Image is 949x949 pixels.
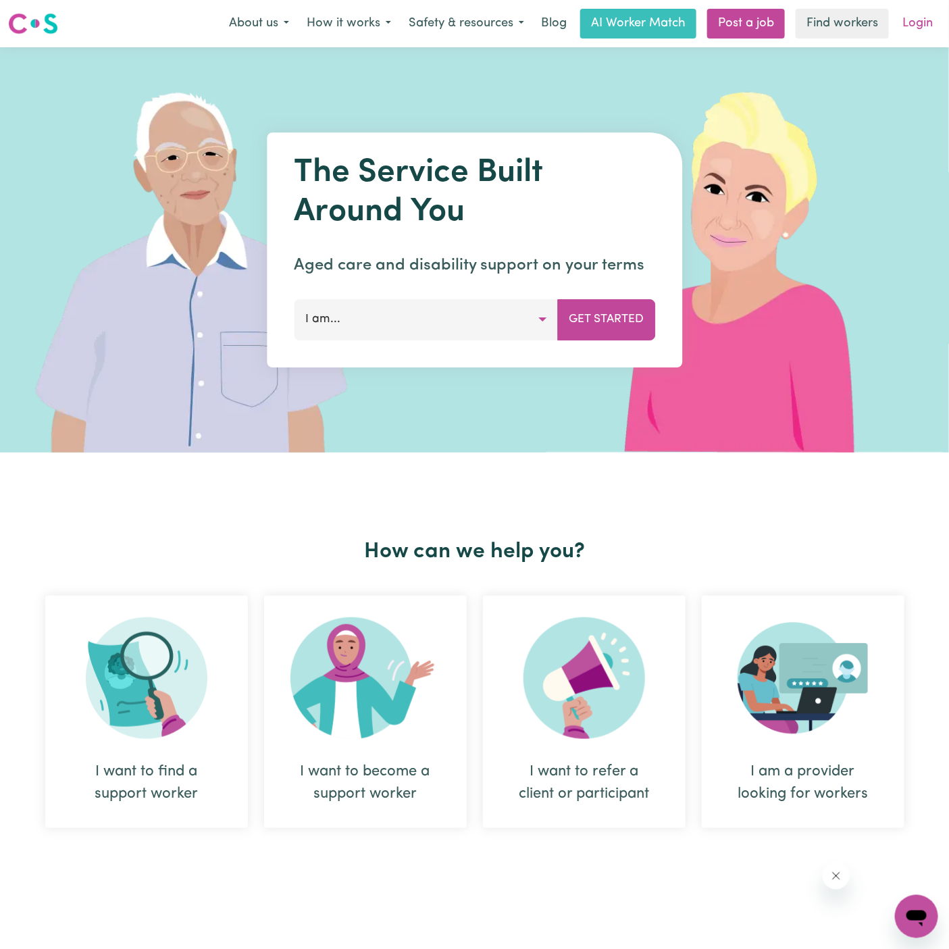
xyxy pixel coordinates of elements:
[796,9,889,39] a: Find workers
[895,895,938,938] iframe: Button to launch messaging window
[8,11,58,36] img: Careseekers logo
[515,761,653,805] div: I want to refer a client or participant
[294,154,655,232] h1: The Service Built Around You
[45,596,248,828] div: I want to find a support worker
[557,299,655,340] button: Get Started
[294,299,558,340] button: I am...
[400,9,533,38] button: Safety & resources
[702,596,904,828] div: I am a provider looking for workers
[523,617,645,739] img: Refer
[707,9,785,39] a: Post a job
[37,539,913,565] h2: How can we help you?
[8,9,82,20] span: Need any help?
[483,596,686,828] div: I want to refer a client or participant
[78,761,215,805] div: I want to find a support worker
[580,9,696,39] a: AI Worker Match
[220,9,298,38] button: About us
[734,761,872,805] div: I am a provider looking for workers
[294,253,655,278] p: Aged care and disability support on your terms
[264,596,467,828] div: I want to become a support worker
[297,761,434,805] div: I want to become a support worker
[86,617,207,739] img: Search
[298,9,400,38] button: How it works
[738,617,869,739] img: Provider
[823,863,850,890] iframe: Close message
[533,9,575,39] a: Blog
[894,9,941,39] a: Login
[290,617,440,739] img: Become Worker
[8,8,58,39] a: Careseekers logo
